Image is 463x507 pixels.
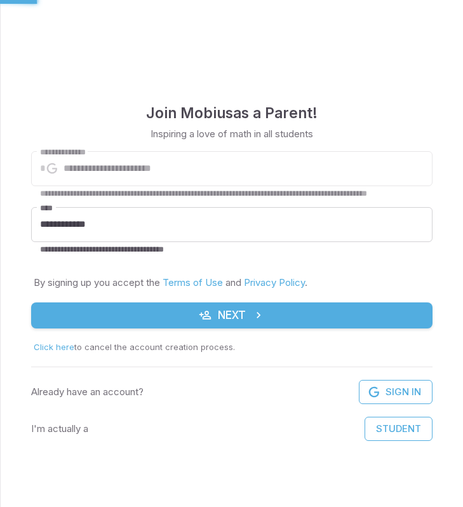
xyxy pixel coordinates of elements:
p: Already have an account? [31,385,144,399]
a: Privacy Policy [244,276,305,288]
h4: Join Mobius as a Parent ! [146,102,318,125]
p: I'm actually a [31,422,88,436]
button: Next [31,302,433,329]
span: Click here [34,342,74,352]
a: Sign In [359,380,433,404]
a: Terms of Use [163,276,223,288]
p: to cancel the account creation process . [34,341,430,354]
button: Student [365,417,433,441]
p: By signing up you accept the and . [34,276,430,290]
p: Inspiring a love of math in all students [151,127,313,141]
